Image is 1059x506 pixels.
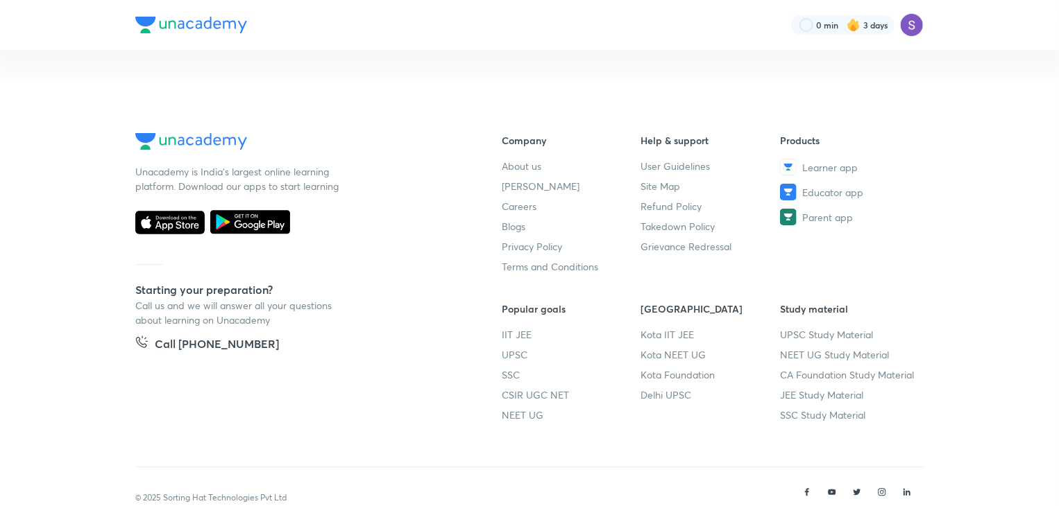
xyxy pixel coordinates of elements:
a: User Guidelines [641,159,781,173]
a: Learner app [780,159,920,175]
a: UPSC Study Material [780,327,920,342]
a: [PERSON_NAME] [502,179,641,193]
a: Kota IIT JEE [641,327,781,342]
a: NEET UG Study Material [780,347,920,362]
img: Sapara Premji [900,13,924,37]
a: NEET UG [502,408,641,422]
a: Call [PHONE_NUMBER] [135,335,279,355]
span: Educator app [802,185,863,200]
a: JEE Study Material [780,387,920,402]
a: Delhi UPSC [641,387,781,402]
a: Educator app [780,184,920,200]
span: Learner app [802,160,858,175]
a: Takedown Policy [641,219,781,234]
a: IIT JEE [502,327,641,342]
p: © 2025 Sorting Hat Technologies Pvt Ltd [135,491,287,504]
a: SSC Study Material [780,408,920,422]
a: Privacy Policy [502,239,641,254]
h5: Starting your preparation? [135,281,457,298]
a: About us [502,159,641,173]
h6: Study material [780,302,920,316]
p: Unacademy is India’s largest online learning platform. Download our apps to start learning [135,164,344,193]
a: Parent app [780,209,920,225]
img: Educator app [780,184,797,200]
img: Learner app [780,159,797,175]
img: Parent app [780,209,797,225]
span: Careers [502,199,536,213]
a: Kota NEET UG [641,347,781,362]
img: Company Logo [135,17,247,33]
a: Blogs [502,219,641,234]
p: Call us and we will answer all your questions about learning on Unacademy [135,298,344,327]
a: UPSC [502,347,641,362]
a: Kota Foundation [641,367,781,382]
a: Site Map [641,179,781,193]
h6: Help & support [641,133,781,148]
h6: Products [780,133,920,148]
a: Company Logo [135,133,457,153]
h6: Popular goals [502,302,641,316]
a: SSC [502,367,641,382]
h5: Call [PHONE_NUMBER] [155,335,279,355]
a: CA Foundation Study Material [780,367,920,382]
a: Terms and Conditions [502,259,641,274]
a: Grievance Redressal [641,239,781,254]
h6: Company [502,133,641,148]
a: CSIR UGC NET [502,387,641,402]
img: streak [847,18,861,32]
h6: [GEOGRAPHIC_DATA] [641,302,781,316]
img: Company Logo [135,133,247,150]
a: Careers [502,199,641,213]
span: Parent app [802,210,853,225]
a: Refund Policy [641,199,781,213]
